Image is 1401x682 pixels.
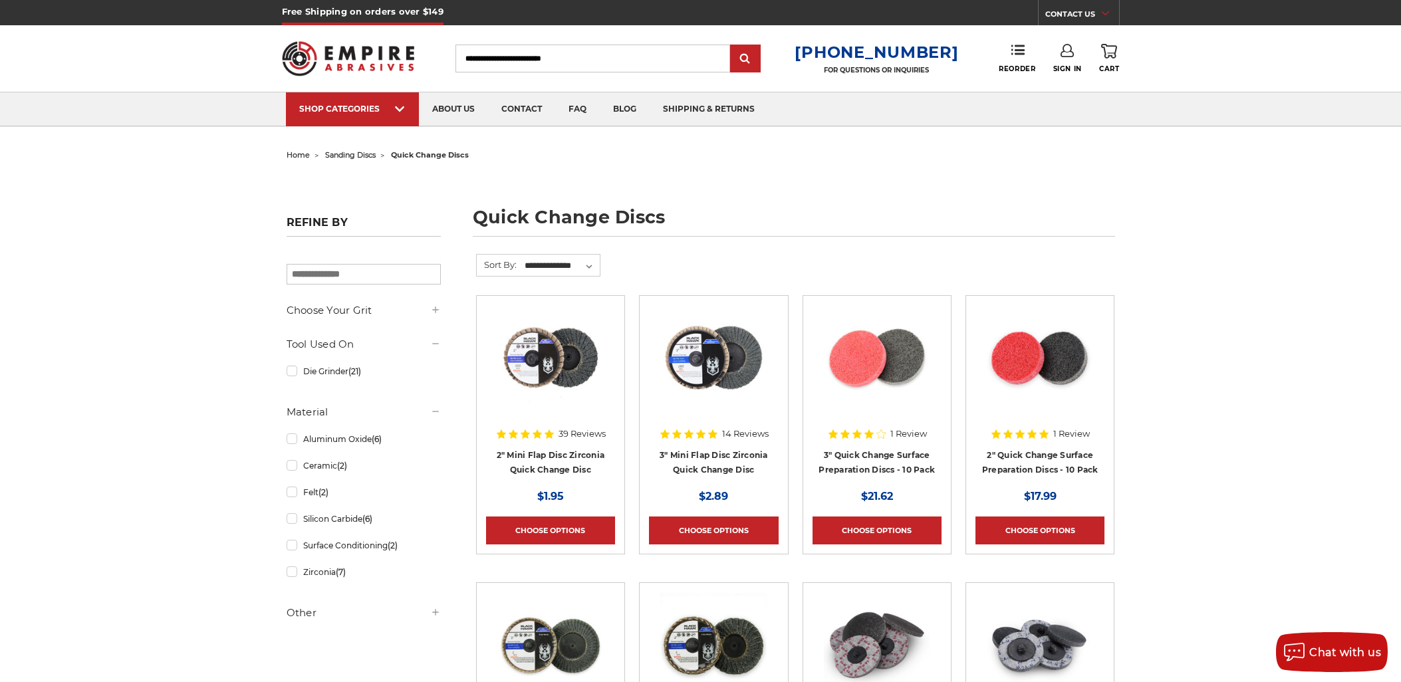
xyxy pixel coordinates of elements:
[650,92,768,126] a: shipping & returns
[600,92,650,126] a: blog
[555,92,600,126] a: faq
[1099,44,1119,73] a: Cart
[722,429,769,438] span: 14 Reviews
[1045,7,1119,25] a: CONTACT US
[861,490,893,503] span: $21.62
[699,490,728,503] span: $2.89
[287,605,441,621] h5: Other
[819,450,935,475] a: 3" Quick Change Surface Preparation Discs - 10 Pack
[1099,64,1119,73] span: Cart
[486,516,615,544] a: Choose Options
[1024,490,1057,503] span: $17.99
[975,305,1104,434] a: 2 inch surface preparation discs
[488,92,555,126] a: contact
[287,302,441,318] h5: Choose Your Grit
[497,305,604,411] img: Black Hawk Abrasives 2-inch Zirconia Flap Disc with 60 Grit Zirconia for Smooth Finishing
[287,404,441,420] h5: Material
[287,336,441,352] h5: Tool Used On
[523,256,600,276] select: Sort By:
[660,305,767,411] img: BHA 3" Quick Change 60 Grit Flap Disc for Fine Grinding and Finishing
[975,516,1104,544] a: Choose Options
[287,427,441,451] a: Aluminum Oxide
[348,366,361,376] span: (21)
[824,305,930,411] img: 3 inch surface preparation discs
[388,540,398,550] span: (2)
[287,507,441,530] a: Silicon Carbide
[1276,632,1388,672] button: Chat with us
[890,429,927,438] span: 1 Review
[1053,429,1090,438] span: 1 Review
[660,450,768,475] a: 3" Mini Flap Disc Zirconia Quick Change Disc
[1053,64,1082,73] span: Sign In
[287,150,310,160] a: home
[987,305,1093,411] img: 2 inch surface preparation discs
[325,150,376,160] a: sanding discs
[649,516,778,544] a: Choose Options
[287,216,441,237] h5: Refine by
[372,434,382,444] span: (6)
[795,43,958,62] a: [PHONE_NUMBER]
[337,461,347,471] span: (2)
[999,44,1035,72] a: Reorder
[999,64,1035,73] span: Reorder
[486,305,615,434] a: Black Hawk Abrasives 2-inch Zirconia Flap Disc with 60 Grit Zirconia for Smooth Finishing
[1309,646,1381,659] span: Chat with us
[559,429,606,438] span: 39 Reviews
[287,360,441,383] a: Die Grinder
[362,514,372,524] span: (6)
[477,255,517,275] label: Sort By:
[318,487,328,497] span: (2)
[287,560,441,584] a: Zirconia
[287,481,441,504] a: Felt
[287,454,441,477] a: Ceramic
[537,490,564,503] span: $1.95
[287,534,441,557] a: Surface Conditioning
[982,450,1098,475] a: 2" Quick Change Surface Preparation Discs - 10 Pack
[299,104,406,114] div: SHOP CATEGORIES
[732,46,759,72] input: Submit
[795,66,958,74] p: FOR QUESTIONS OR INQUIRIES
[419,92,488,126] a: about us
[497,450,605,475] a: 2" Mini Flap Disc Zirconia Quick Change Disc
[649,305,778,434] a: BHA 3" Quick Change 60 Grit Flap Disc for Fine Grinding and Finishing
[473,208,1115,237] h1: quick change discs
[391,150,469,160] span: quick change discs
[336,567,346,577] span: (7)
[282,33,415,84] img: Empire Abrasives
[813,516,942,544] a: Choose Options
[813,305,942,434] a: 3 inch surface preparation discs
